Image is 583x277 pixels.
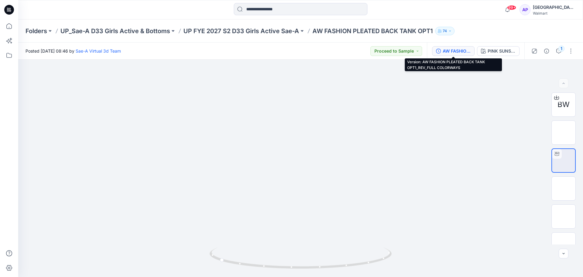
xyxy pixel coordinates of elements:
a: Sae-A Virtual 3d Team [76,48,121,54]
span: BW [557,99,570,110]
button: 1 [554,46,564,56]
span: Posted [DATE] 08:46 by [26,48,121,54]
button: 74 [435,27,455,35]
div: AP [520,4,530,15]
a: UP_Sae-A D33 Girls Active & Bottoms [60,27,170,35]
div: PINK SUNSET [488,48,516,54]
div: Walmart [533,11,575,16]
button: AW FASHION PLEATED BACK TANK OPT1_REV_FULL COLORWAYS [432,46,475,56]
div: AW FASHION PLEATED BACK TANK OPT1_REV_FULL COLORWAYS [443,48,471,54]
p: 74 [443,28,447,34]
div: [GEOGRAPHIC_DATA] [533,4,575,11]
a: Folders [26,27,47,35]
button: Details [542,46,551,56]
a: UP FYE 2027 S2 D33 Girls Active Sae-A [183,27,299,35]
span: 99+ [507,5,516,10]
p: AW FASHION PLEATED BACK TANK OPT1 [312,27,433,35]
div: 1 [558,46,564,52]
button: PINK SUNSET [477,46,520,56]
